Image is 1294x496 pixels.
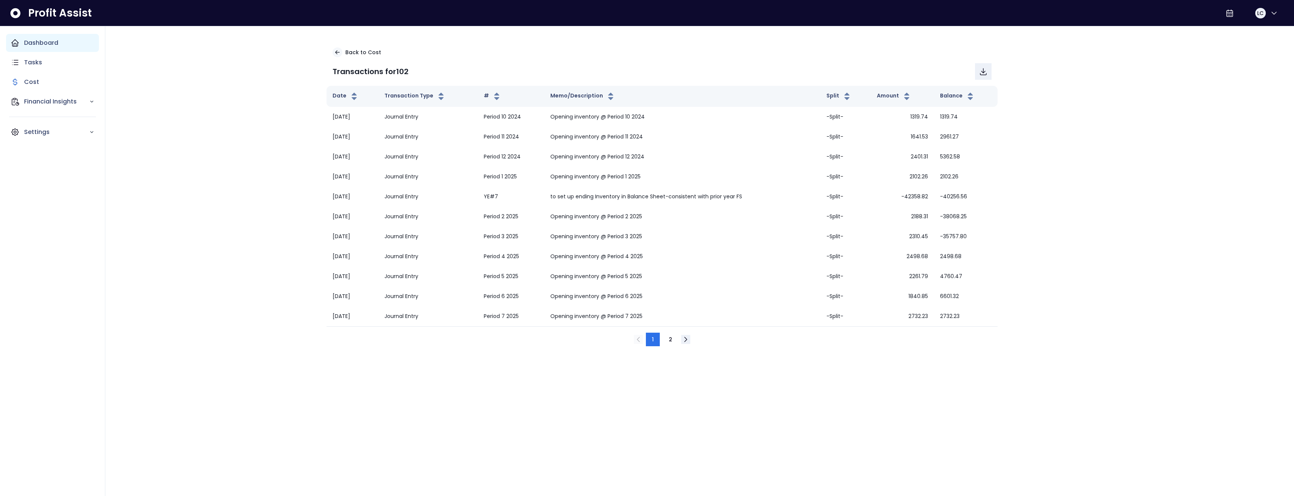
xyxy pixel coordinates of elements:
td: Opening inventory @ Period 4 2025 [544,246,820,266]
td: 1641.53 [871,127,934,147]
span: LC [1257,9,1264,17]
td: to set up ending Inventory in Balance Sheet-consistent with prior year FS [544,187,820,207]
td: 2961.27 [934,127,998,147]
td: Journal Entry [378,127,478,147]
td: 2310.45 [871,227,934,246]
td: [DATE] [327,207,378,227]
span: 2 [669,336,672,343]
td: Period 4 2025 [478,246,544,266]
td: Period 3 2025 [478,227,544,246]
td: 1840.85 [871,286,934,306]
td: Period 6 2025 [478,286,544,306]
button: Previous [634,335,643,344]
td: -Split- [820,306,871,326]
button: Balance [940,92,975,101]
td: 2261.79 [871,266,934,286]
td: Opening inventory @ Period 7 2025 [544,306,820,326]
span: 1 [652,336,654,343]
td: 2188.31 [871,207,934,227]
td: Journal Entry [378,207,478,227]
p: Transactions for 102 [333,66,409,77]
td: 1319.74 [871,107,934,127]
td: [DATE] [327,286,378,306]
td: 1319.74 [934,107,998,127]
p: Cost [24,78,39,87]
td: [DATE] [327,187,378,207]
button: Amount [877,92,911,101]
td: [DATE] [327,306,378,326]
td: -Split- [820,207,871,227]
td: 2401.31 [871,147,934,167]
button: 1 [646,333,660,346]
button: Date [333,92,359,101]
td: Opening inventory @ Period 12 2024 [544,147,820,167]
td: Period 7 2025 [478,306,544,326]
td: 6601.32 [934,286,998,306]
td: -Split- [820,286,871,306]
td: -Split- [820,246,871,266]
td: -Split- [820,266,871,286]
button: Memo/Description [550,92,615,101]
p: Dashboard [24,38,58,47]
td: 2732.23 [934,306,998,326]
td: -Split- [820,227,871,246]
p: Financial Insights [24,97,89,106]
p: Back to Cost [345,49,381,56]
td: Period 1 2025 [478,167,544,187]
td: 2498.68 [871,246,934,266]
button: Split [826,92,852,101]
td: -42358.82 [871,187,934,207]
p: Tasks [24,58,42,67]
td: 2102.26 [934,167,998,187]
td: Opening inventory @ Period 11 2024 [544,127,820,147]
td: -Split- [820,127,871,147]
button: # [484,92,501,101]
td: [DATE] [327,246,378,266]
td: -35757.80 [934,227,998,246]
td: Period 10 2024 [478,107,544,127]
button: Next [681,335,690,344]
td: Period 11 2024 [478,127,544,147]
td: Journal Entry [378,246,478,266]
td: Journal Entry [378,147,478,167]
td: Opening inventory @ Period 3 2025 [544,227,820,246]
td: -Split- [820,147,871,167]
td: Period 2 2025 [478,207,544,227]
td: Journal Entry [378,167,478,187]
td: Opening inventory @ Period 5 2025 [544,266,820,286]
td: Period 5 2025 [478,266,544,286]
td: [DATE] [327,266,378,286]
td: Opening inventory @ Period 2 2025 [544,207,820,227]
td: Journal Entry [378,227,478,246]
td: -Split- [820,187,871,207]
td: 4760.47 [934,266,998,286]
td: Opening inventory @ Period 1 2025 [544,167,820,187]
td: Journal Entry [378,286,478,306]
td: Opening inventory @ Period 6 2025 [544,286,820,306]
td: -40256.56 [934,187,998,207]
td: Journal Entry [378,306,478,326]
td: 2732.23 [871,306,934,326]
td: [DATE] [327,227,378,246]
td: [DATE] [327,127,378,147]
button: Download [975,63,992,80]
td: Period 12 2024 [478,147,544,167]
td: 2102.26 [871,167,934,187]
span: Profit Assist [28,6,92,20]
td: YE#7 [478,187,544,207]
td: 2498.68 [934,246,998,266]
td: Opening inventory @ Period 10 2024 [544,107,820,127]
td: Journal Entry [378,187,478,207]
td: [DATE] [327,147,378,167]
td: [DATE] [327,167,378,187]
td: 5362.58 [934,147,998,167]
td: [DATE] [327,107,378,127]
p: Settings [24,128,89,137]
td: Journal Entry [378,107,478,127]
td: Journal Entry [378,266,478,286]
td: -Split- [820,107,871,127]
td: -Split- [820,167,871,187]
td: -38068.25 [934,207,998,227]
button: 2 [663,333,678,346]
button: Transaction Type [384,92,446,101]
